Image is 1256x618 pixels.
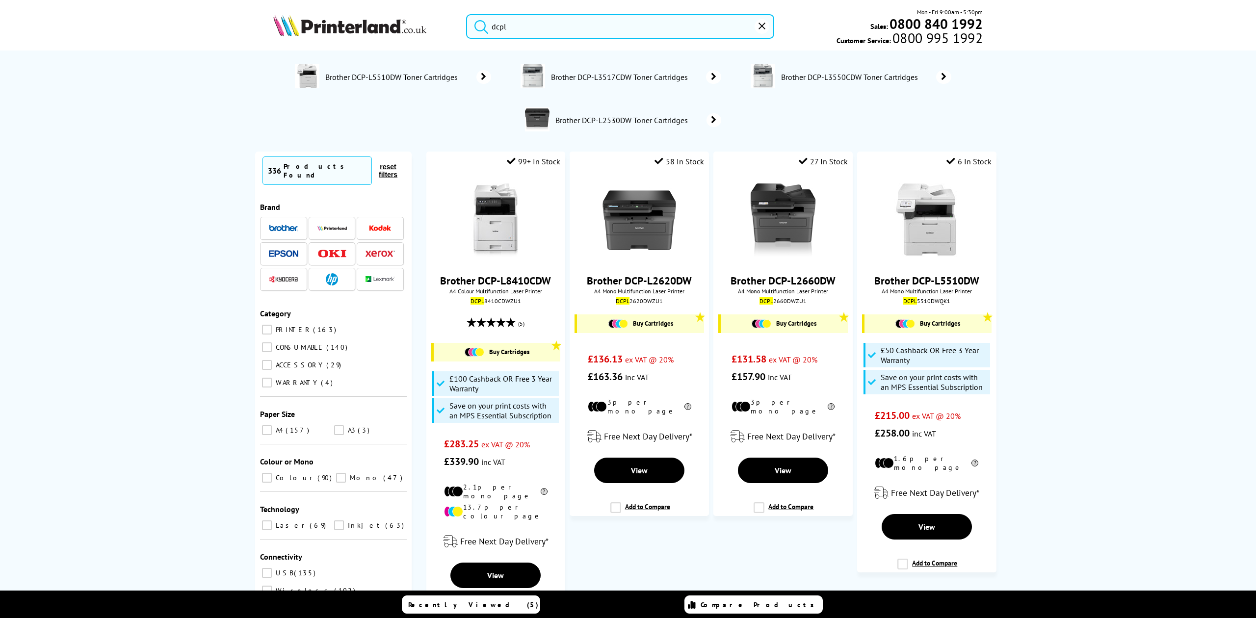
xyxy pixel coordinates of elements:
span: (5) [518,314,524,333]
span: £258.00 [875,427,910,439]
mark: DCPL [903,297,917,305]
img: Lexmark [366,276,395,282]
div: Products Found [284,162,366,180]
span: Colour [273,473,316,482]
button: reset filters [372,162,404,179]
span: 135 [294,568,318,577]
span: A4 Mono Multifunction Laser Printer [718,287,847,295]
span: Save on your print costs with an MPS Essential Subscription [449,401,556,420]
div: modal_delivery [862,479,991,507]
a: Printerland Logo [273,15,454,38]
input: CONSUMABLE 140 [262,342,272,352]
span: Free Next Day Delivery* [604,431,692,442]
input: Colour 90 [262,473,272,483]
a: Brother DCP-L8410CDW [440,274,551,287]
div: modal_delivery [575,423,704,450]
span: £157.90 [732,370,765,383]
span: 47 [383,473,405,482]
img: Cartridges [752,319,771,328]
span: Laser [273,521,309,530]
span: £339.90 [444,455,479,468]
img: Xerox [366,250,395,257]
img: HP [326,273,338,285]
div: 2620DWZU1 [577,297,701,305]
span: Connectivity [260,552,302,562]
span: £131.58 [732,353,766,365]
span: 90 [317,473,334,482]
span: Colour or Mono [260,457,314,466]
input: Mono 47 [336,473,346,483]
input: A3 3 [334,425,344,435]
span: Brother DCP-L3550CDW Toner Cartridges [780,72,921,82]
li: 1.6p per mono page [875,454,978,472]
span: Compare Products [701,600,819,609]
span: Buy Cartridges [776,319,816,328]
li: 13.7p per colour page [444,503,548,520]
b: 0800 840 1992 [890,15,983,33]
img: brother-DCP-L2620DW-front-small.jpg [602,183,676,257]
span: Sales: [870,22,888,31]
span: Brand [260,202,280,212]
span: ex VAT @ 20% [481,439,530,449]
img: Cartridges [895,319,915,328]
img: Epson [269,250,298,257]
span: £215.00 [875,409,910,422]
span: inc VAT [625,372,649,382]
span: 163 [313,325,339,334]
span: View [918,522,935,532]
input: Inkjet 63 [334,520,344,530]
span: Inkjet [345,521,384,530]
input: WARRANTY 4 [262,378,272,387]
span: 336 [268,166,281,176]
div: 8410CDWZU1 [434,297,558,305]
span: inc VAT [768,372,792,382]
a: View [450,563,541,588]
span: 69 [310,521,328,530]
a: Recently Viewed (5) [402,595,540,614]
span: View [631,465,648,475]
span: 29 [326,360,343,369]
a: Buy Cartridges [439,348,555,357]
div: 5510DWQK1 [864,297,989,305]
span: USB [273,568,293,577]
span: 0800 995 1992 [891,33,983,43]
span: A3 [345,426,357,435]
span: £163.36 [588,370,623,383]
span: View [487,570,504,580]
span: 157 [286,426,312,435]
span: Free Next Day Delivery* [460,536,549,547]
img: Cartridges [465,348,484,357]
span: ex VAT @ 20% [769,355,817,364]
span: 140 [326,343,350,352]
a: View [594,458,684,483]
img: Kyocera [269,276,298,283]
input: Wireless 102 [262,586,272,595]
a: 0800 840 1992 [888,19,983,28]
span: 3 [358,426,372,435]
a: Compare Products [684,595,823,614]
li: 3p per mono page [588,398,691,415]
a: View [738,458,828,483]
a: Brother DCP-L2530DW Toner Cartridges [554,107,721,133]
span: ACCESSORY [273,360,325,369]
img: Brother [269,225,298,232]
span: Customer Service: [837,33,983,45]
span: Save on your print costs with an MPS Essential Subscription [881,372,988,392]
mark: DCPL [471,297,484,305]
span: inc VAT [481,457,505,467]
a: Brother DCP-L2620DW [587,274,692,287]
div: 99+ In Stock [507,156,560,166]
img: Cartridges [608,319,628,328]
li: 2.1p per mono page [444,483,548,500]
span: 63 [385,521,406,530]
span: Mon - Fri 9:00am - 5:30pm [917,7,983,17]
span: Category [260,309,291,318]
img: DCP-L5510DW-deptimage.png [295,64,319,88]
span: Brother DCP-L3517CDW Toner Cartridges [550,72,691,82]
img: DCP-L8410CDW-FRONT-small.jpg [459,183,532,257]
img: brother-DCP-L5510DW-front-small.jpg [890,183,964,257]
span: WARRANTY [273,378,320,387]
li: 3p per mono page [732,398,835,415]
span: Brother DCP-L2530DW Toner Cartridges [554,115,692,125]
input: Search [466,14,774,39]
